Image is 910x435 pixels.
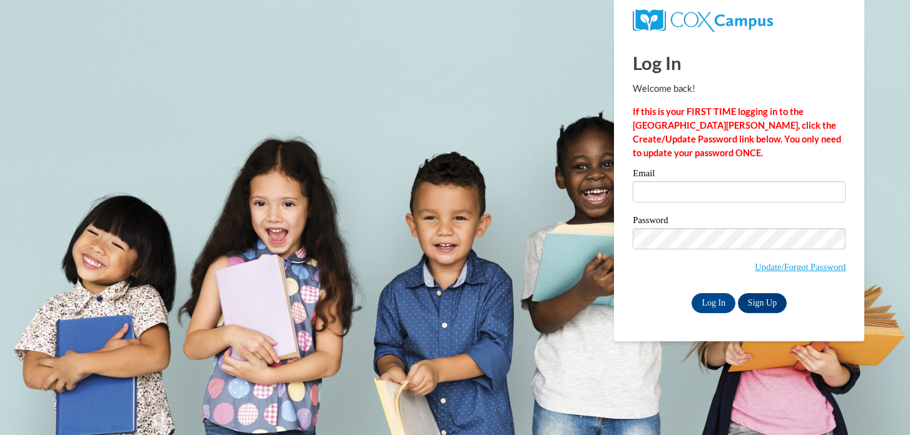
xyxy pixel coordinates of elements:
h1: Log In [633,50,846,76]
input: Log In [692,293,735,313]
strong: If this is your FIRST TIME logging in to the [GEOGRAPHIC_DATA][PERSON_NAME], click the Create/Upd... [633,106,841,158]
a: COX Campus [633,14,772,25]
p: Welcome back! [633,82,846,96]
label: Password [633,216,846,228]
img: COX Campus [633,9,772,32]
label: Email [633,169,846,181]
a: Sign Up [738,293,787,313]
a: Update/Forgot Password [755,262,846,272]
